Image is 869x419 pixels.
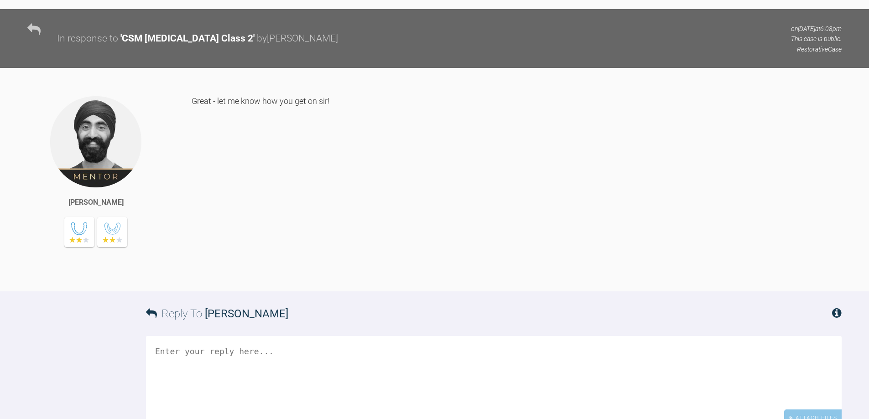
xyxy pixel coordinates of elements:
span: [PERSON_NAME] [205,307,288,320]
h3: Reply To [146,305,288,322]
div: In response to [57,31,118,47]
div: Great - let me know how you get on sir! [192,95,842,278]
div: by [PERSON_NAME] [257,31,338,47]
p: This case is public. [791,34,842,44]
img: Jasneet Gulati [49,95,142,188]
div: ' CSM [MEDICAL_DATA] Class 2 ' [120,31,255,47]
p: Restorative Case [791,44,842,54]
div: [PERSON_NAME] [68,197,124,208]
p: on [DATE] at 6:08pm [791,24,842,34]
